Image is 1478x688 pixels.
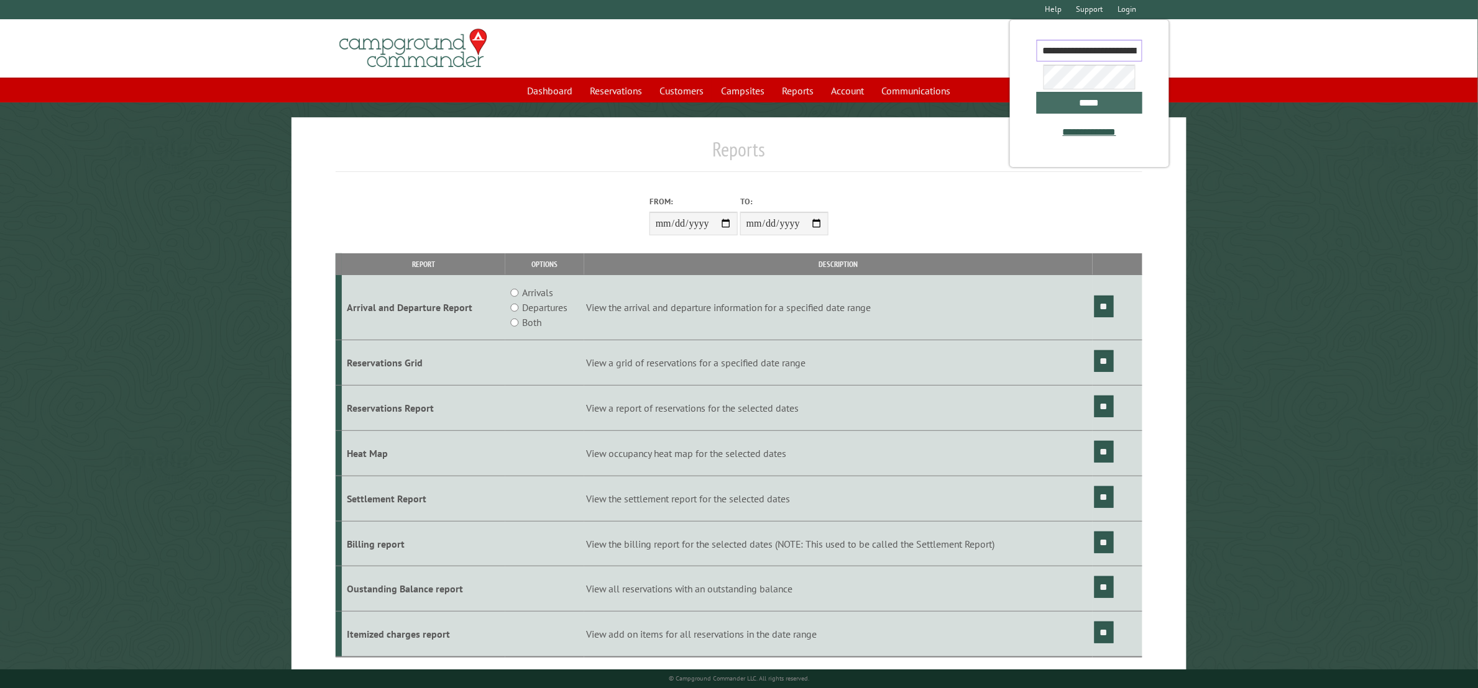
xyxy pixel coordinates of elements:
[342,476,505,521] td: Settlement Report
[342,566,505,612] td: Oustanding Balance report
[649,196,738,207] label: From:
[522,285,553,300] label: Arrivals
[584,476,1092,521] td: View the settlement report for the selected dates
[584,386,1092,431] td: View a report of reservations for the selected dates
[584,431,1092,476] td: View occupancy heat map for the selected dates
[714,79,773,102] a: Campsites
[653,79,712,102] a: Customers
[740,196,829,207] label: To:
[775,79,822,102] a: Reports
[342,275,505,340] td: Arrival and Departure Report
[669,674,809,682] small: © Campground Commander LLC. All rights reserved.
[584,521,1092,566] td: View the billing report for the selected dates (NOTE: This used to be called the Settlement Report)
[584,253,1092,275] th: Description
[336,24,491,73] img: Campground Commander
[874,79,958,102] a: Communications
[824,79,872,102] a: Account
[342,386,505,431] td: Reservations Report
[584,340,1092,386] td: View a grid of reservations for a specified date range
[522,300,567,315] label: Departures
[583,79,650,102] a: Reservations
[505,253,584,275] th: Options
[342,431,505,476] td: Heat Map
[584,566,1092,612] td: View all reservations with an outstanding balance
[584,612,1092,657] td: View add on items for all reservations in the date range
[342,521,505,566] td: Billing report
[342,253,505,275] th: Report
[584,275,1092,340] td: View the arrival and departure information for a specified date range
[520,79,581,102] a: Dashboard
[522,315,541,330] label: Both
[342,340,505,386] td: Reservations Grid
[342,612,505,657] td: Itemized charges report
[336,137,1142,171] h1: Reports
